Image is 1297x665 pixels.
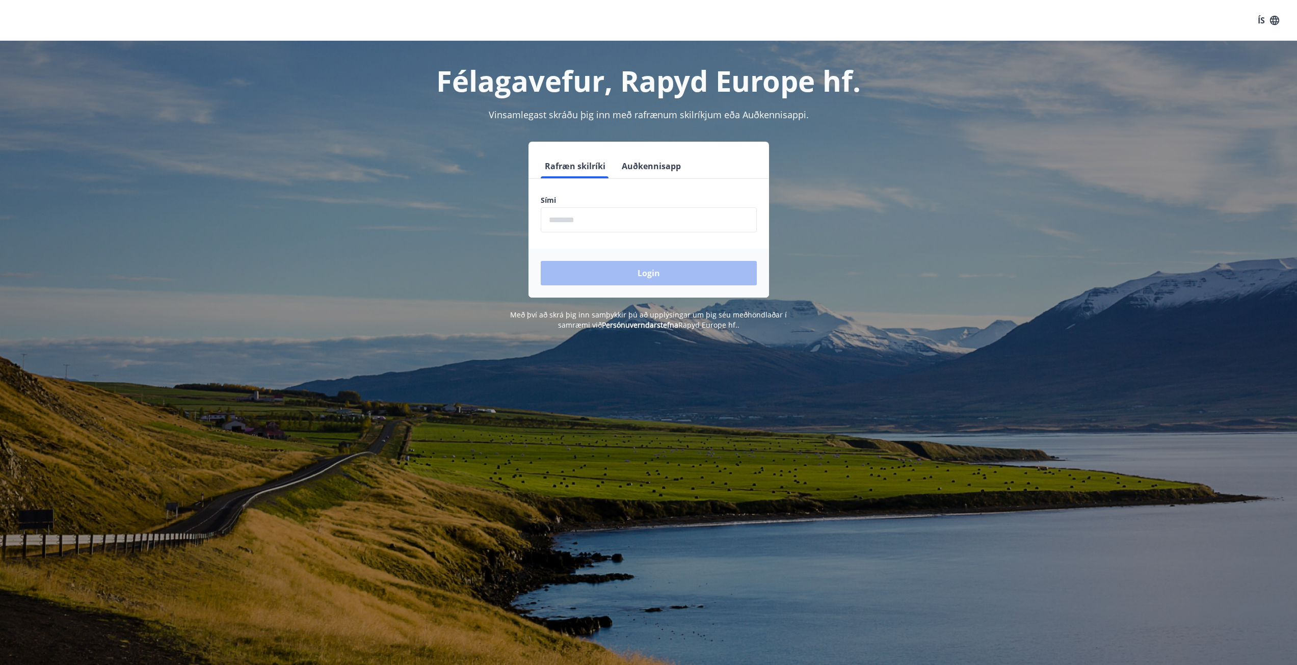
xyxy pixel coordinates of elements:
[294,61,1003,100] h1: Félagavefur, Rapyd Europe hf.
[1252,11,1285,30] button: ÍS
[541,195,757,205] label: Sími
[489,109,809,121] span: Vinsamlegast skráðu þig inn með rafrænum skilríkjum eða Auðkennisappi.
[618,154,685,178] button: Auðkennisapp
[510,310,787,330] span: Með því að skrá þig inn samþykkir þú að upplýsingar um þig séu meðhöndlaðar í samræmi við Rapyd E...
[541,154,610,178] button: Rafræn skilríki
[602,320,678,330] a: Persónuverndarstefna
